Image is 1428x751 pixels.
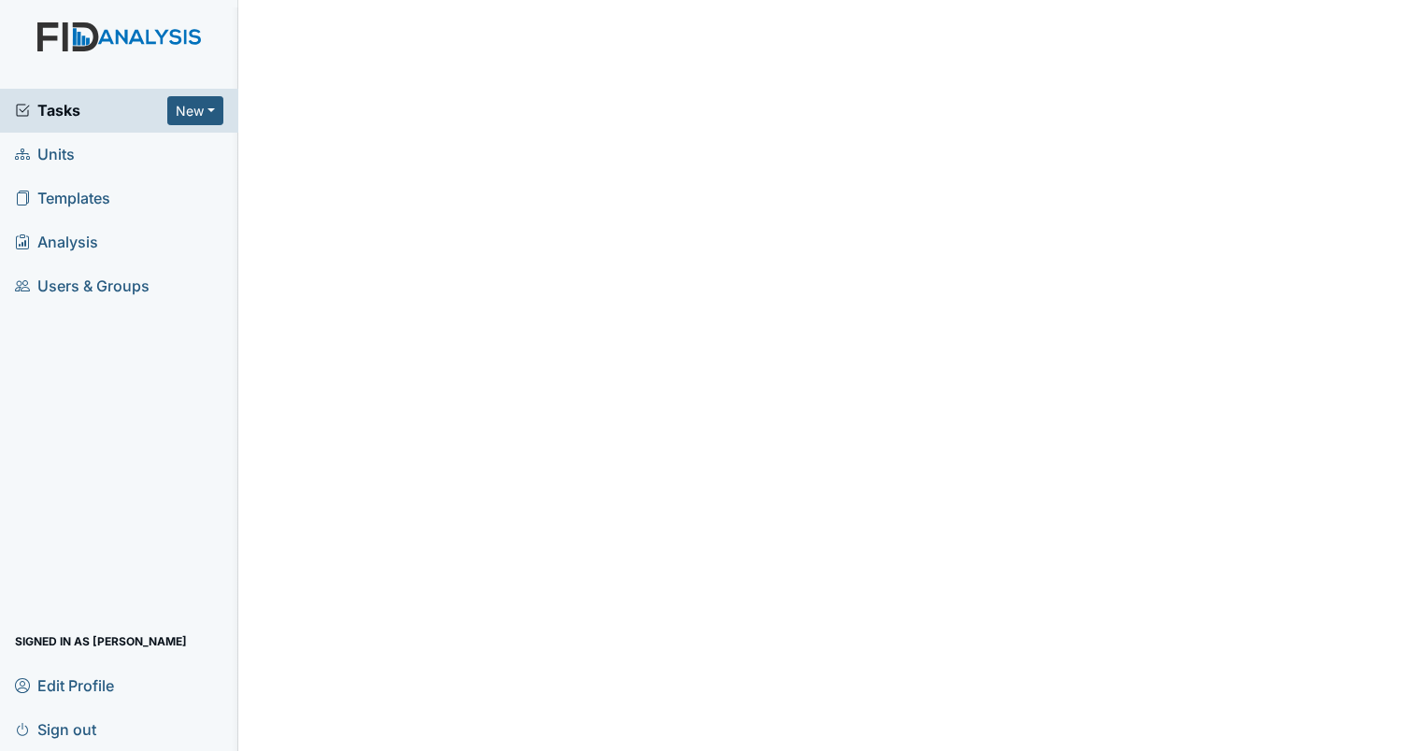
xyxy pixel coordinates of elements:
[15,99,167,121] a: Tasks
[15,627,187,656] span: Signed in as [PERSON_NAME]
[15,184,110,213] span: Templates
[15,140,75,169] span: Units
[15,228,98,257] span: Analysis
[167,96,223,125] button: New
[15,272,150,301] span: Users & Groups
[15,715,96,744] span: Sign out
[15,671,114,700] span: Edit Profile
